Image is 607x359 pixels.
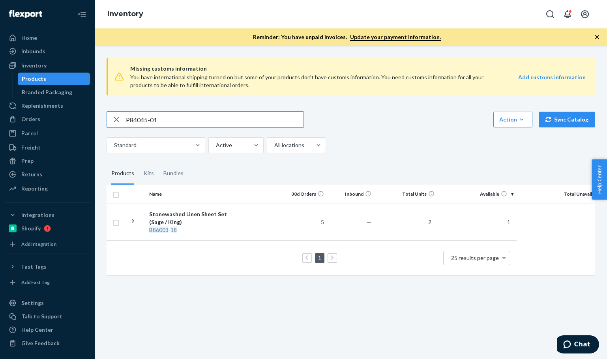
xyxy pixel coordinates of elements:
a: Products [18,73,90,85]
div: Settings [21,299,44,307]
a: Inventory [5,59,90,72]
div: Branded Packaging [22,88,72,96]
div: Home [21,34,37,42]
div: - [149,226,232,234]
div: Prep [21,157,34,165]
p: Reminder: You have unpaid invoices. [253,33,441,41]
em: 18 [170,226,177,233]
button: Integrations [5,209,90,221]
button: Open notifications [560,6,575,22]
div: Products [111,163,134,185]
a: Reporting [5,182,90,195]
ol: breadcrumbs [101,3,150,26]
div: Reporting [21,185,48,193]
div: Parcel [21,129,38,137]
th: Name [146,185,235,204]
a: Inbounds [5,45,90,58]
div: Returns [21,170,42,178]
input: All locations [274,141,274,149]
th: 30d Orders [280,185,327,204]
a: Page 1 is your current page [317,254,323,261]
div: Give Feedback [21,339,60,347]
a: Parcel [5,127,90,140]
div: Orders [21,115,40,123]
em: B86003 [149,226,169,233]
span: 1 [504,219,513,225]
div: Add Fast Tag [21,279,50,286]
div: Talk to Support [21,312,62,320]
a: Replenishments [5,99,90,112]
button: Fast Tags [5,260,90,273]
a: Prep [5,155,90,167]
div: Inventory [21,62,47,69]
button: Open Search Box [542,6,558,22]
button: Talk to Support [5,310,90,323]
a: Inventory [107,9,143,18]
th: Inbound [327,185,375,204]
a: Home [5,32,90,44]
button: Close Navigation [74,6,90,22]
button: Action [493,112,532,127]
button: Open account menu [577,6,593,22]
td: 5 [280,204,327,240]
a: Help Center [5,323,90,336]
strong: Add customs information [518,74,586,80]
div: Products [22,75,46,83]
div: Inbounds [21,47,45,55]
div: Action [499,116,526,123]
a: Orders [5,113,90,125]
input: Search inventory by name or sku [126,112,303,127]
input: Active [215,141,216,149]
a: Add Integration [5,238,90,251]
span: 25 results per page [451,254,499,261]
span: 2 [425,219,435,225]
div: Freight [21,144,41,151]
a: Add Fast Tag [5,276,90,289]
span: — [367,219,371,225]
div: Shopify [21,224,41,232]
div: Fast Tags [21,263,47,271]
button: Give Feedback [5,337,90,350]
div: Kits [144,163,154,185]
a: Returns [5,168,90,181]
div: Bundles [163,163,184,185]
button: Sync Catalog [539,112,595,127]
img: Flexport logo [9,10,42,18]
a: Settings [5,297,90,309]
div: Help Center [21,326,53,334]
div: You have international shipping turned on but some of your products don’t have customs informatio... [130,73,495,89]
a: Shopify [5,222,90,235]
div: Integrations [21,211,54,219]
a: Add customs information [518,73,586,89]
a: Update your payment information. [350,34,441,41]
span: Missing customs information [130,64,586,73]
th: Total Units [375,185,438,204]
div: Add Integration [21,241,56,247]
div: Stonewashed Linen Sheet Set (Sage / King) [149,210,232,226]
input: Standard [113,141,114,149]
button: Help Center [592,159,607,200]
a: Branded Packaging [18,86,90,99]
iframe: Opens a widget where you can chat to one of our agents [557,335,599,355]
a: Freight [5,141,90,154]
th: Available [438,185,517,204]
div: Replenishments [21,102,63,110]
